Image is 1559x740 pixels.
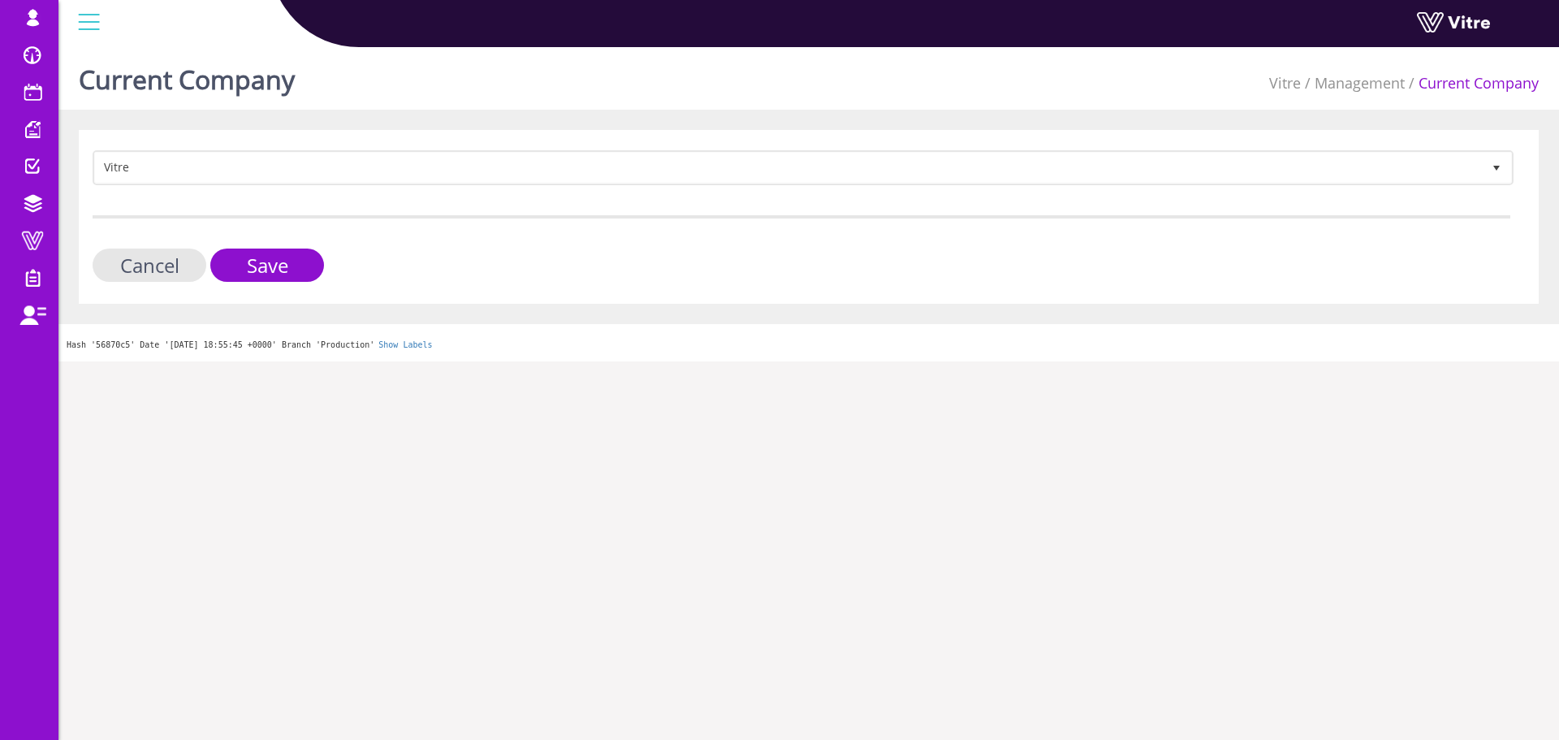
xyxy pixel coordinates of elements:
a: Vitre [1269,73,1301,93]
span: Vitre [95,153,1482,182]
span: Hash '56870c5' Date '[DATE] 18:55:45 +0000' Branch 'Production' [67,340,374,349]
li: Management [1301,73,1405,94]
h1: Current Company [79,41,295,110]
span: select [1482,153,1511,182]
input: Save [210,249,324,282]
li: Current Company [1405,73,1539,94]
a: Show Labels [378,340,432,349]
input: Cancel [93,249,206,282]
